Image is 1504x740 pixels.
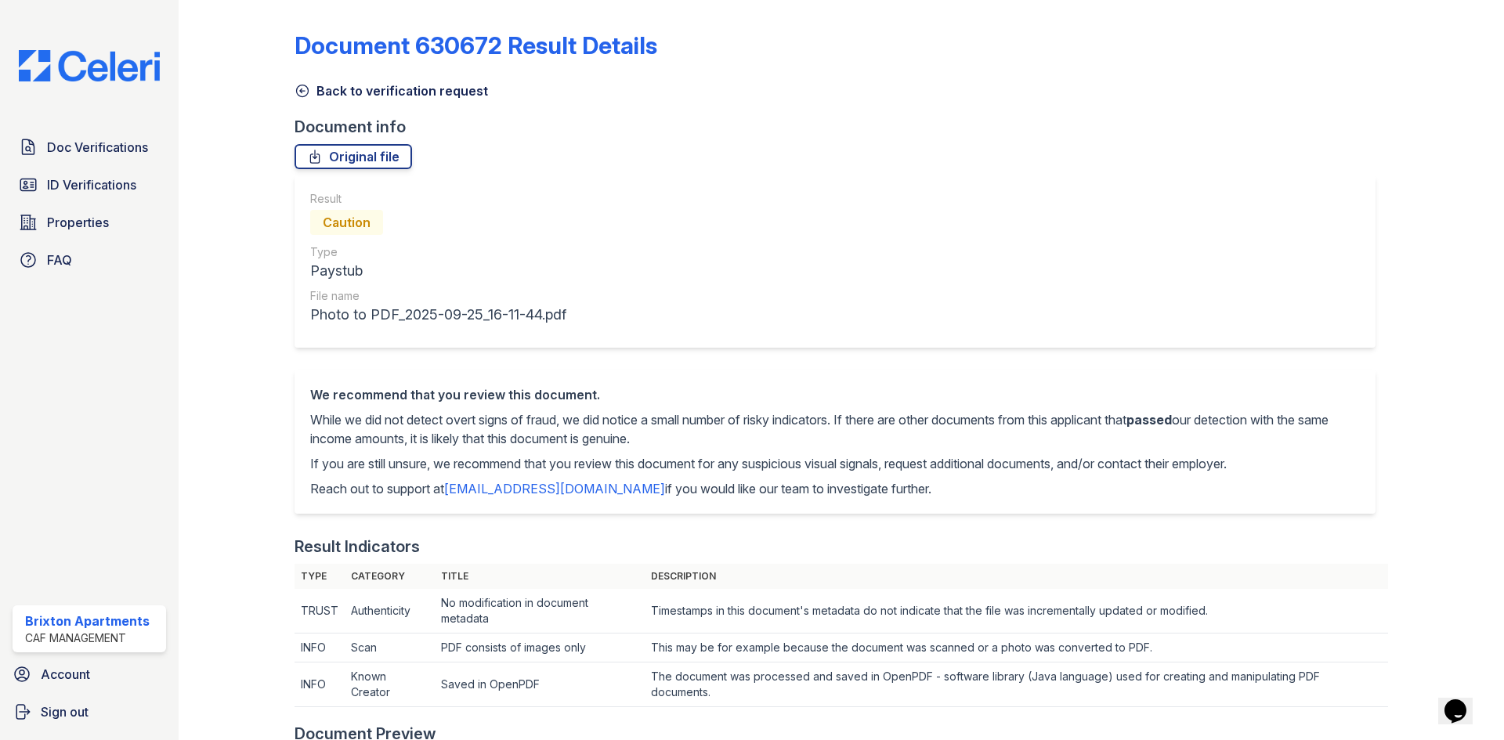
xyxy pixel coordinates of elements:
[6,659,172,690] a: Account
[645,564,1387,589] th: Description
[310,244,566,260] div: Type
[645,589,1387,634] td: Timestamps in this document's metadata do not indicate that the file was incrementally updated or...
[310,304,566,326] div: Photo to PDF_2025-09-25_16-11-44.pdf
[310,288,566,304] div: File name
[25,630,150,646] div: CAF Management
[310,479,1360,498] p: Reach out to support at if you would like our team to investigate further.
[435,634,645,662] td: PDF consists of images only
[310,410,1360,448] p: While we did not detect overt signs of fraud, we did notice a small number of risky indicators. I...
[13,207,166,238] a: Properties
[310,191,566,207] div: Result
[310,385,1360,404] div: We recommend that you review this document.
[25,612,150,630] div: Brixton Apartments
[41,665,90,684] span: Account
[435,662,645,707] td: Saved in OpenPDF
[47,213,109,232] span: Properties
[345,564,435,589] th: Category
[1438,677,1488,724] iframe: chat widget
[295,634,345,662] td: INFO
[345,589,435,634] td: Authenticity
[6,696,172,727] a: Sign out
[345,662,435,707] td: Known Creator
[310,260,566,282] div: Paystub
[295,116,1388,138] div: Document info
[295,589,345,634] td: TRUST
[47,138,148,157] span: Doc Verifications
[13,244,166,276] a: FAQ
[6,50,172,81] img: CE_Logo_Blue-a8612792a0a2168367f1c8372b55b34899dd931a85d93a1a3d3e32e68fde9ad4.png
[295,536,420,558] div: Result Indicators
[47,175,136,194] span: ID Verifications
[345,634,435,662] td: Scan
[47,251,72,269] span: FAQ
[295,81,488,100] a: Back to verification request
[310,454,1360,473] p: If you are still unsure, we recommend that you review this document for any suspicious visual sig...
[435,589,645,634] td: No modification in document metadata
[295,564,345,589] th: Type
[295,662,345,707] td: INFO
[645,662,1387,707] td: The document was processed and saved in OpenPDF - software library (Java language) used for creat...
[435,564,645,589] th: Title
[1126,412,1172,428] span: passed
[310,210,383,235] div: Caution
[295,31,657,60] a: Document 630672 Result Details
[13,169,166,200] a: ID Verifications
[444,481,665,496] a: [EMAIL_ADDRESS][DOMAIN_NAME]
[13,132,166,163] a: Doc Verifications
[41,702,89,721] span: Sign out
[645,634,1387,662] td: This may be for example because the document was scanned or a photo was converted to PDF.
[295,144,412,169] a: Original file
